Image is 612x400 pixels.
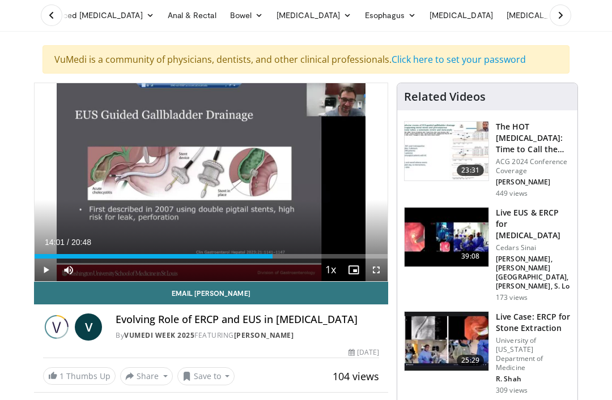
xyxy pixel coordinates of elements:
[35,83,388,281] video-js: Video Player
[500,4,588,27] a: [MEDICAL_DATA]
[496,386,528,395] p: 309 views
[358,4,423,27] a: Esophagus
[496,336,571,372] p: University of [US_STATE] Department of Medicine
[116,330,379,341] div: By FEATURING
[43,313,70,341] img: Vumedi Week 2025
[35,259,57,281] button: Play
[496,293,528,302] p: 173 views
[234,330,294,340] a: [PERSON_NAME]
[57,259,80,281] button: Mute
[496,255,571,291] p: [PERSON_NAME], [PERSON_NAME][GEOGRAPHIC_DATA], [PERSON_NAME], S. Lo
[404,311,571,395] a: 25:29 Live Case: ERCP for Stone Extraction University of [US_STATE] Department of Medicine R. Sha...
[35,254,388,259] div: Progress Bar
[161,4,223,27] a: Anal & Rectal
[34,4,161,27] a: Advanced [MEDICAL_DATA]
[457,355,484,366] span: 25:29
[496,207,571,241] h3: Live EUS & ERCP for [MEDICAL_DATA]
[75,313,102,341] a: V
[405,122,488,180] img: ba50df68-c1e0-47c3-8b2c-701c38947694.150x105_q85_crop-smart_upscale.jpg
[71,238,91,247] span: 20:48
[496,157,571,175] p: ACG 2024 Conference Coverage
[270,4,358,27] a: [MEDICAL_DATA]
[120,367,173,385] button: Share
[320,259,342,281] button: Playback Rate
[43,367,116,385] a: 1 Thumbs Up
[348,347,379,358] div: [DATE]
[496,178,571,187] p: [PERSON_NAME]
[423,4,500,27] a: [MEDICAL_DATA]
[405,208,488,266] img: 988aa6cd-5af5-4b12-ac8b-5ddcd403959d.150x105_q85_crop-smart_upscale.jpg
[496,189,528,198] p: 449 views
[45,238,65,247] span: 14:01
[116,313,379,326] h4: Evolving Role of ERCP and EUS in [MEDICAL_DATA]
[124,330,194,340] a: Vumedi Week 2025
[333,369,379,383] span: 104 views
[392,53,526,66] a: Click here to set your password
[177,367,235,385] button: Save to
[67,238,69,247] span: /
[42,45,569,74] div: VuMedi is a community of physicians, dentists, and other clinical professionals.
[59,371,64,381] span: 1
[457,251,484,262] span: 39:08
[34,282,388,304] a: Email [PERSON_NAME]
[404,90,486,104] h4: Related Videos
[496,375,571,384] p: R. Shah
[223,4,270,27] a: Bowel
[496,121,571,155] h3: The HOT [MEDICAL_DATA]: Time to Call the [MEDICAL_DATA]
[404,207,571,302] a: 39:08 Live EUS & ERCP for [MEDICAL_DATA] Cedars Sinai [PERSON_NAME], [PERSON_NAME][GEOGRAPHIC_DAT...
[496,243,571,252] p: Cedars Sinai
[365,259,388,281] button: Fullscreen
[404,121,571,198] a: 23:31 The HOT [MEDICAL_DATA]: Time to Call the [MEDICAL_DATA] ACG 2024 Conference Coverage [PERSO...
[342,259,365,281] button: Enable picture-in-picture mode
[405,312,488,371] img: 48af654a-1c49-49ef-8b1b-08112d907465.150x105_q85_crop-smart_upscale.jpg
[496,311,571,334] h3: Live Case: ERCP for Stone Extraction
[457,165,484,176] span: 23:31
